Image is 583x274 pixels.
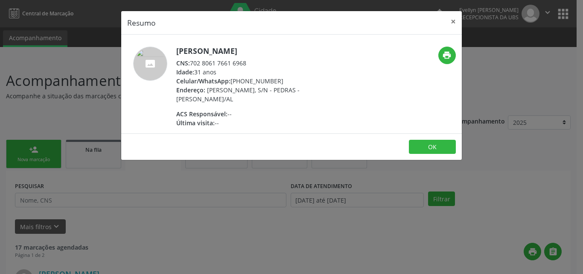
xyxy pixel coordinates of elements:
i: print [442,50,452,60]
div: 702 8061 7661 6968 [176,59,342,68]
span: Celular/WhatsApp: [176,77,230,85]
img: accompaniment [133,47,167,81]
div: -- [176,109,342,118]
button: Close [445,11,462,32]
div: -- [176,118,342,127]
span: Última visita: [176,119,215,127]
div: 31 anos [176,68,342,77]
button: OK [409,140,456,154]
span: CNS: [176,59,190,67]
span: Idade: [176,68,194,76]
span: Endereço: [176,86,205,94]
span: ACS Responsável: [176,110,227,118]
h5: Resumo [127,17,156,28]
button: print [438,47,456,64]
span: [PERSON_NAME], S/N - PEDRAS - [PERSON_NAME]/AL [176,86,300,103]
div: [PHONE_NUMBER] [176,77,342,85]
h5: [PERSON_NAME] [176,47,342,56]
